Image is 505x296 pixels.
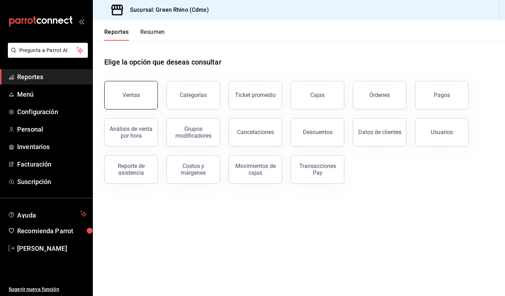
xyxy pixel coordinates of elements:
div: Grupos modificadores [171,126,215,139]
span: Recomienda Parrot [17,226,87,236]
div: Categorías [180,92,207,98]
button: Órdenes [353,81,406,109]
h3: Sucursal: Green Rhino (Cdmx) [124,6,209,14]
button: Ticket promedio [229,81,282,109]
button: Reporte de asistencia [104,155,158,184]
div: Datos de clientes [358,129,401,136]
a: Pregunta a Parrot AI [5,52,88,59]
div: Costos y márgenes [171,163,215,176]
div: Ticket promedio [235,92,276,98]
button: Grupos modificadores [166,118,220,147]
span: Menú [17,90,87,99]
button: Categorías [166,81,220,109]
div: Ventas [122,92,140,98]
span: Configuración [17,107,87,117]
div: navigation tabs [104,29,165,41]
button: Usuarios [415,118,469,147]
h1: Elige la opción que deseas consultar [104,57,221,67]
span: Facturación [17,159,87,169]
button: Pagos [415,81,469,109]
button: Descuentos [291,118,344,147]
button: Movimientos de cajas [229,155,282,184]
button: Ventas [104,81,158,109]
div: Pagos [434,92,450,98]
button: Transacciones Pay [291,155,344,184]
span: Ayuda [17,210,77,218]
span: Suscripción [17,177,87,187]
button: Costos y márgenes [166,155,220,184]
button: Resumen [140,29,165,41]
span: [PERSON_NAME] [17,244,87,253]
div: Descuentos [303,129,332,136]
button: Reportes [104,29,129,41]
div: Análisis de venta por hora [109,126,153,139]
span: Sugerir nueva función [9,286,87,293]
span: Pregunta a Parrot AI [19,47,77,54]
button: Pregunta a Parrot AI [8,43,88,58]
div: Cajas [310,92,325,98]
button: open_drawer_menu [79,19,84,24]
button: Datos de clientes [353,118,406,147]
div: Movimientos de cajas [233,163,277,176]
button: Cancelaciones [229,118,282,147]
span: Reportes [17,72,87,82]
button: Análisis de venta por hora [104,118,158,147]
div: Usuarios [431,129,453,136]
div: Reporte de asistencia [109,163,153,176]
span: Personal [17,124,87,134]
span: Inventarios [17,142,87,152]
div: Órdenes [369,92,390,98]
div: Cancelaciones [237,129,274,136]
div: Transacciones Pay [295,163,340,176]
button: Cajas [291,81,344,109]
